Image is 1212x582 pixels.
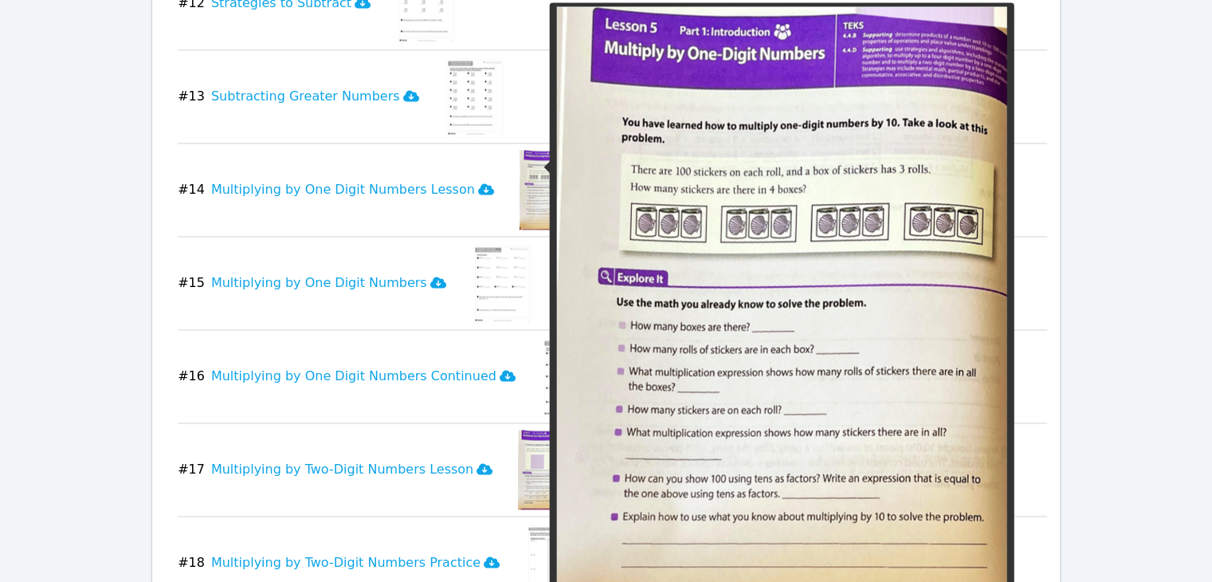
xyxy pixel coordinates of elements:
h3: Multiplying by One Digit Numbers [211,273,446,293]
span: # 17 [178,460,205,479]
button: #16Multiplying by One Digit Numbers Continued [178,336,528,416]
button: #15Multiplying by One Digit Numbers [178,243,458,323]
img: Multiplying by One Digit Numbers Continued [541,336,602,416]
h3: Multiplying by One Digit Numbers Continued [211,367,516,386]
img: Subtracting Greater Numbers [445,57,506,136]
span: # 18 [178,553,205,572]
button: #13Subtracting Greater Numbers [178,57,431,136]
img: Multiplying by One Digit Numbers [472,243,533,323]
button: #14Multiplying by One Digit Numbers Lesson [178,150,507,230]
h3: Subtracting Greater Numbers [211,87,419,106]
h3: Multiplying by Two-Digit Numbers Lesson [211,460,492,479]
span: # 13 [178,87,205,106]
h3: Multiplying by Two-Digit Numbers Practice [211,553,500,572]
h3: Multiplying by One Digit Numbers Lesson [211,180,494,199]
img: Multiplying by One Digit Numbers Lesson [520,150,576,230]
span: # 15 [178,273,205,293]
button: #17Multiplying by Two-Digit Numbers Lesson [178,430,505,509]
span: # 16 [178,367,205,386]
span: # 14 [178,180,205,199]
img: Multiplying by Two-Digit Numbers Lesson [518,430,575,509]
